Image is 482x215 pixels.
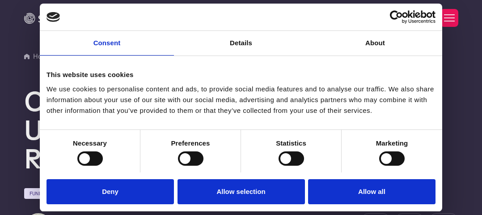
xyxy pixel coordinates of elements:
[47,179,174,205] button: Deny
[73,139,107,147] strong: Necessary
[308,31,442,56] a: About
[308,179,435,205] button: Allow all
[24,188,74,199] a: Fundamentals
[357,10,435,24] a: Usercentrics Cookiebot - opens in a new window
[47,84,435,116] div: We use cookies to personalise content and ads, to provide social media features and to analyse ou...
[178,179,305,205] button: Allow selection
[376,139,408,147] strong: Marketing
[47,12,60,22] img: logo
[24,51,51,62] a: Home
[276,139,306,147] strong: Statistics
[24,87,458,173] h1: Operating System Vulnerabilities: Understanding and Mitigating the Risk
[174,31,308,56] a: Details
[47,69,435,80] div: This website uses cookies
[171,139,210,147] strong: Preferences
[40,31,174,56] a: Consent
[440,9,458,27] button: Toggle Menu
